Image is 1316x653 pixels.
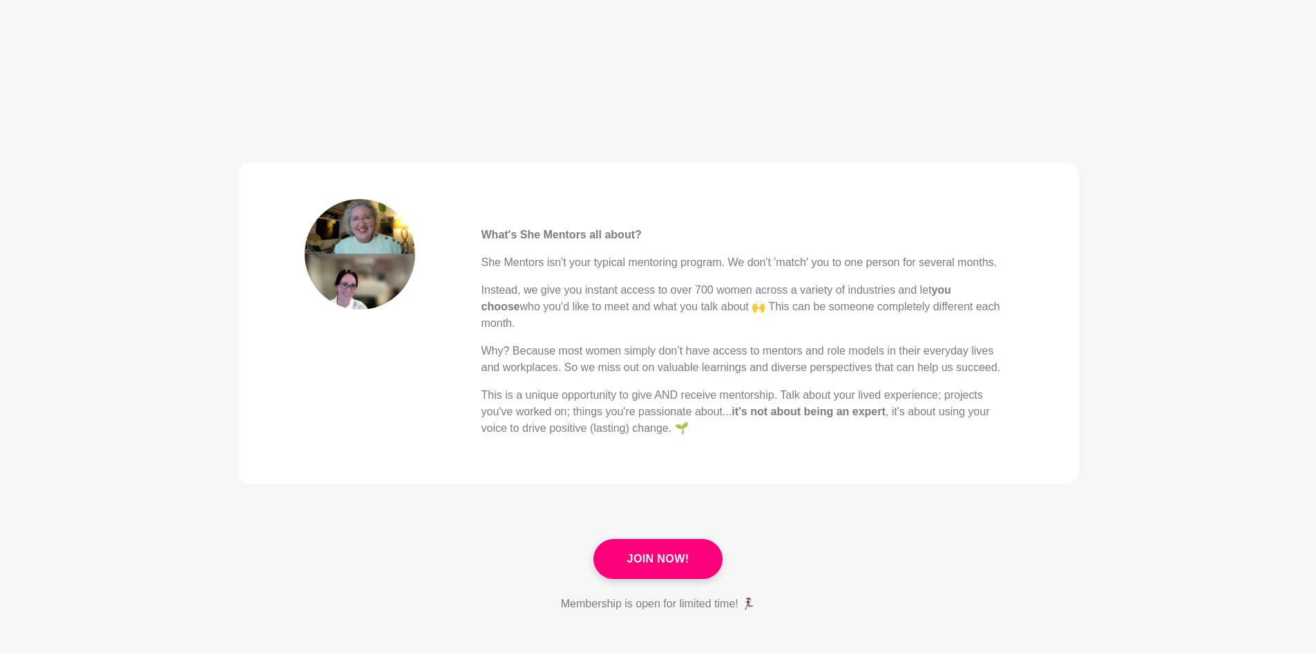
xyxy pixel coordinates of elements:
[481,254,1012,271] p: She Mentors isn't your typical mentoring program. We don't 'match' you to one person for several ...
[593,539,723,579] a: Join Now!
[561,596,755,612] p: Membership is open for limited time! 🏃‍♀️
[481,387,1012,437] p: This is a unique opportunity to give AND receive mentorship. Talk about your lived experience; pr...
[481,282,1012,332] p: Instead, we give you instant access to over 700 women across a variety of industries and let who ...
[481,229,642,240] strong: What's She Mentors all about?
[732,406,885,417] strong: it's not about being an expert
[481,343,1012,376] p: Why? Because most women simply don’t have access to mentors and role models in their everyday liv...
